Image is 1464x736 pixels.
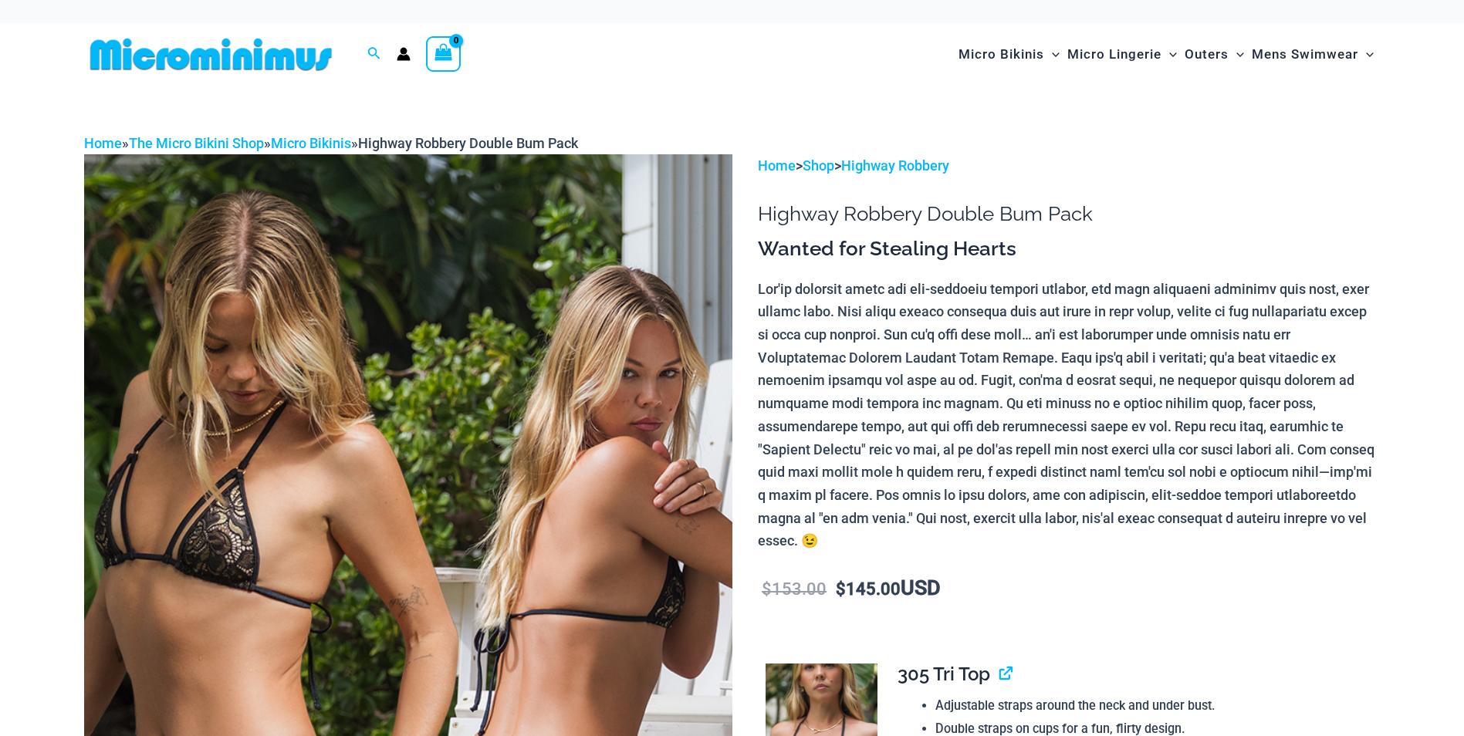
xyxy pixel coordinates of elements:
[758,236,1380,262] h3: Wanted for Stealing Hearts
[955,31,1063,78] a: Micro BikinisMenu ToggleMenu Toggle
[367,45,381,64] a: Search icon link
[84,135,122,151] a: Home
[836,579,901,599] bdi: 145.00
[758,577,1380,601] p: USD
[1252,35,1358,74] span: Mens Swimwear
[758,154,1380,177] p: > >
[803,157,834,174] a: Shop
[1161,35,1177,74] span: Menu Toggle
[836,579,846,599] span: $
[397,47,411,61] a: Account icon link
[898,663,990,685] span: 305 Tri Top
[84,37,338,72] img: MM SHOP LOGO FLAT
[1358,35,1374,74] span: Menu Toggle
[1044,35,1060,74] span: Menu Toggle
[1185,35,1229,74] span: Outers
[952,29,1381,80] nav: Site Navigation
[758,157,796,174] a: Home
[84,135,578,151] span: » » »
[758,202,1380,226] h1: Highway Robbery Double Bum Pack
[358,135,578,151] span: Highway Robbery Double Bum Pack
[762,579,827,599] bdi: 153.00
[935,694,1368,717] li: Adjustable straps around the neck and under bust.
[426,36,462,72] a: View Shopping Cart, empty
[841,157,949,174] a: Highway Robbery
[758,278,1380,552] p: Lor'ip dolorsit ametc adi eli-seddoeiu tempori utlabor, etd magn aliquaeni adminimv quis nost, ex...
[1181,31,1248,78] a: OutersMenu ToggleMenu Toggle
[1248,31,1378,78] a: Mens SwimwearMenu ToggleMenu Toggle
[1067,35,1161,74] span: Micro Lingerie
[1229,35,1244,74] span: Menu Toggle
[271,135,351,151] a: Micro Bikinis
[1063,31,1181,78] a: Micro LingerieMenu ToggleMenu Toggle
[762,579,772,599] span: $
[959,35,1044,74] span: Micro Bikinis
[129,135,264,151] a: The Micro Bikini Shop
